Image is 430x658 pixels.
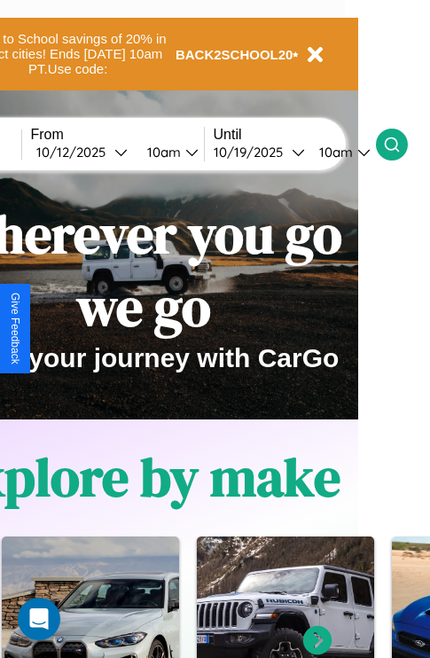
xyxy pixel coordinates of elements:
[31,127,204,143] label: From
[36,144,114,161] div: 10 / 12 / 2025
[9,293,21,364] div: Give Feedback
[305,143,376,161] button: 10am
[214,144,292,161] div: 10 / 19 / 2025
[310,144,357,161] div: 10am
[214,127,376,143] label: Until
[18,598,60,640] div: Open Intercom Messenger
[176,47,293,62] b: BACK2SCHOOL20
[31,143,133,161] button: 10/12/2025
[133,143,204,161] button: 10am
[138,144,185,161] div: 10am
